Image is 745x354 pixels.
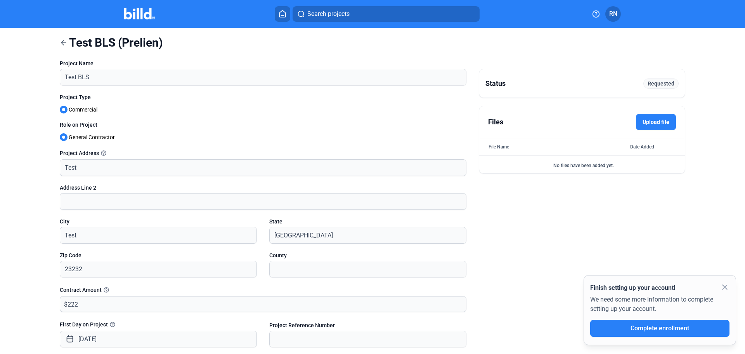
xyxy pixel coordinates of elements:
[60,184,466,192] div: Address Line 2
[488,162,679,169] div: No files have been added yet.
[68,296,466,312] input: 0.00
[630,143,676,151] div: Date Added
[605,6,621,22] button: RN
[307,9,350,19] span: Search projects
[488,117,503,127] div: Files
[66,133,115,142] span: General Contractor
[269,321,466,329] div: Project Reference Number
[66,105,97,114] span: Commercial
[590,320,729,337] button: Complete enrollment
[102,285,111,295] mat-icon: help_outline
[124,8,155,19] img: Billd Company Logo
[60,218,257,225] div: City
[590,293,729,320] div: We need some more information to complete setting up your account.
[60,296,68,309] span: $
[643,78,679,89] div: Requested
[590,283,729,293] div: Finish setting up your account!
[60,59,466,67] div: Project Name
[269,218,466,225] div: State
[479,69,685,98] div: Status
[293,6,480,22] button: Search projects
[269,251,466,259] div: County
[60,93,466,103] label: Project Type
[631,324,689,332] span: Complete enrollment
[609,9,617,19] span: RN
[60,121,466,131] label: Role on Project
[60,251,257,259] div: Zip Code
[489,143,509,151] div: File Name
[60,35,163,50] div: Test BLS (Prelien)
[108,320,117,329] mat-icon: help_outline
[60,285,466,295] div: Contract Amount
[720,283,729,292] mat-icon: close
[636,114,676,130] label: Upload file
[60,148,466,158] div: Project Address
[60,320,257,329] div: First Day on Project
[99,148,108,158] mat-icon: help_outline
